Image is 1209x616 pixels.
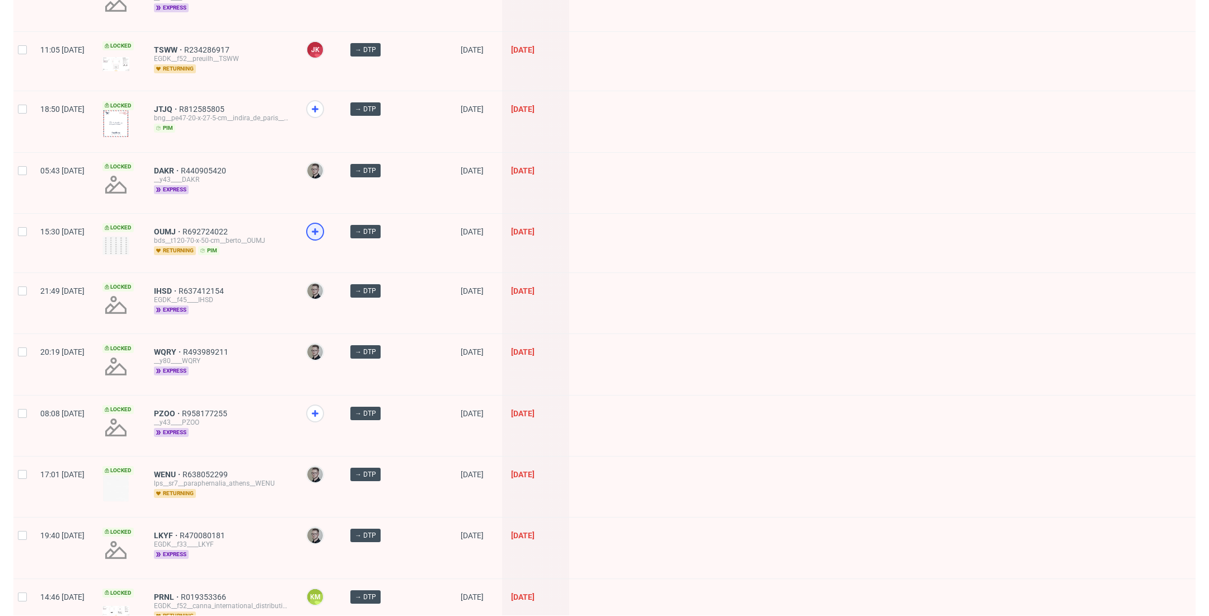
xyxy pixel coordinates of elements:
[102,223,134,232] span: Locked
[102,528,134,537] span: Locked
[154,409,182,418] a: PZOO
[154,540,288,549] div: EGDK__f33____LKYF
[154,105,179,114] a: JTJQ
[102,283,134,291] span: Locked
[182,470,230,479] a: R638052299
[355,227,376,237] span: → DTP
[102,162,134,171] span: Locked
[461,227,484,236] span: [DATE]
[154,601,288,610] div: EGDK__f52__canna_international_distribution_sro__PRNL
[154,3,189,12] span: express
[40,105,85,114] span: 18:50 [DATE]
[307,42,323,58] figcaption: JK
[102,405,134,414] span: Locked
[154,347,183,356] a: WQRY
[179,105,227,114] a: R812585805
[511,593,535,601] span: [DATE]
[355,45,376,55] span: → DTP
[154,64,196,73] span: returning
[154,593,181,601] a: PRNL
[511,531,535,540] span: [DATE]
[182,409,229,418] span: R958177255
[154,531,180,540] a: LKYF
[307,528,323,543] img: Krystian Gaza
[461,347,484,356] span: [DATE]
[355,286,376,296] span: → DTP
[180,531,227,540] a: R470080181
[307,344,323,360] img: Krystian Gaza
[355,104,376,114] span: → DTP
[40,227,85,236] span: 15:30 [DATE]
[181,593,228,601] a: R019353366
[355,347,376,357] span: → DTP
[154,246,196,255] span: returning
[355,408,376,418] span: → DTP
[40,347,85,356] span: 20:19 [DATE]
[40,470,85,479] span: 17:01 [DATE]
[102,236,129,255] img: version_two_editor_design
[40,409,85,418] span: 08:08 [DATE]
[154,286,179,295] a: IHSD
[183,347,231,356] a: R493989211
[102,291,129,318] img: no_design.png
[355,530,376,540] span: → DTP
[355,592,376,602] span: → DTP
[154,236,288,245] div: bds__t120-70-x-50-cm__berto__OUMJ
[307,467,323,482] img: Krystian Gaza
[511,286,535,295] span: [DATE]
[154,479,288,488] div: lps__sr7__paraphernalia_athens__WENU
[102,101,134,110] span: Locked
[154,356,288,365] div: __y80____WQRY
[461,531,484,540] span: [DATE]
[102,57,129,71] img: version_two_editor_design.png
[102,466,134,475] span: Locked
[154,45,184,54] span: TSWW
[102,41,134,50] span: Locked
[102,171,129,198] img: no_design.png
[102,344,134,353] span: Locked
[102,475,129,502] img: version_two_editor_design
[102,589,134,598] span: Locked
[102,110,129,137] img: version_two_editor_design.png
[154,185,189,194] span: express
[154,489,196,498] span: returning
[511,409,535,418] span: [DATE]
[154,114,288,123] div: bng__pe47-20-x-27-5-cm__indira_de_paris__JTJQ
[307,163,323,178] img: Krystian Gaza
[154,166,181,175] a: DAKR
[179,286,226,295] a: R637412154
[511,166,535,175] span: [DATE]
[461,409,484,418] span: [DATE]
[461,105,484,114] span: [DATE]
[182,227,230,236] a: R692724022
[461,593,484,601] span: [DATE]
[154,366,189,375] span: express
[184,45,232,54] a: R234286917
[40,45,85,54] span: 11:05 [DATE]
[198,246,219,255] span: pim
[461,286,484,295] span: [DATE]
[307,283,323,299] img: Krystian Gaza
[461,470,484,479] span: [DATE]
[461,45,484,54] span: [DATE]
[40,593,85,601] span: 14:46 [DATE]
[511,45,535,54] span: [DATE]
[154,550,189,559] span: express
[154,54,288,63] div: EGDK__f52__preuilh__TSWW
[154,227,182,236] a: OUMJ
[154,295,288,304] div: EGDK__f45____IHSD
